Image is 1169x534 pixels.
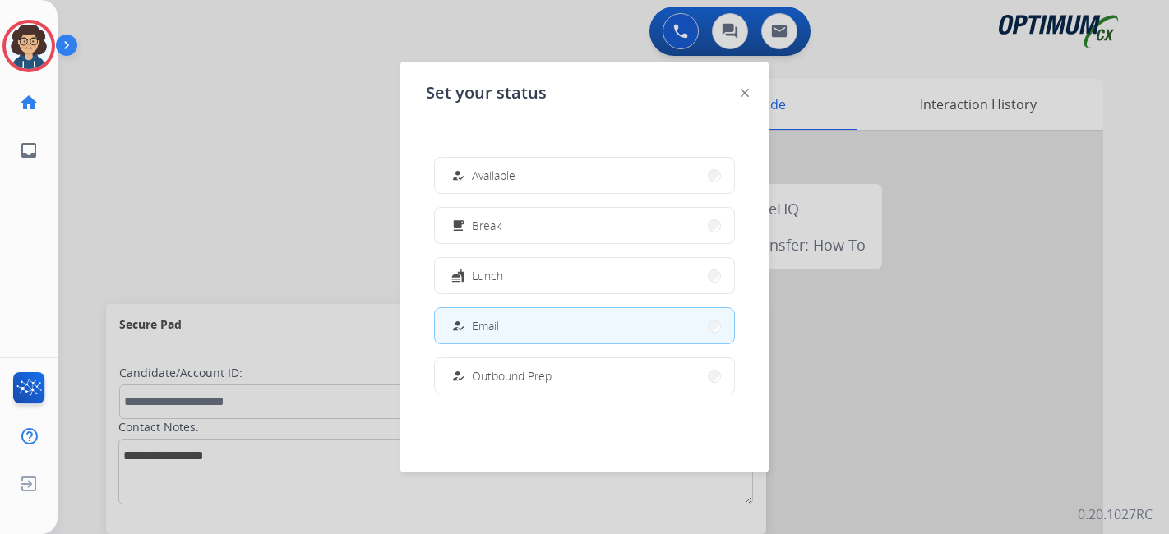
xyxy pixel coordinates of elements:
mat-icon: home [19,93,39,113]
mat-icon: how_to_reg [451,369,465,383]
button: Email [435,308,734,343]
button: Available [435,158,734,193]
button: Lunch [435,258,734,293]
mat-icon: inbox [19,140,39,160]
img: close-button [741,89,749,97]
mat-icon: how_to_reg [451,168,465,182]
button: Outbound Prep [435,358,734,394]
img: avatar [6,23,52,69]
p: 0.20.1027RC [1078,504,1153,524]
span: Outbound Prep [472,367,552,384]
mat-icon: free_breakfast [451,219,465,232]
span: Available [472,167,515,184]
mat-icon: fastfood [451,269,465,283]
span: Email [472,317,499,334]
mat-icon: how_to_reg [451,319,465,333]
button: Break [435,208,734,243]
span: Set your status [426,81,547,104]
span: Lunch [472,267,503,284]
span: Break [472,217,501,234]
